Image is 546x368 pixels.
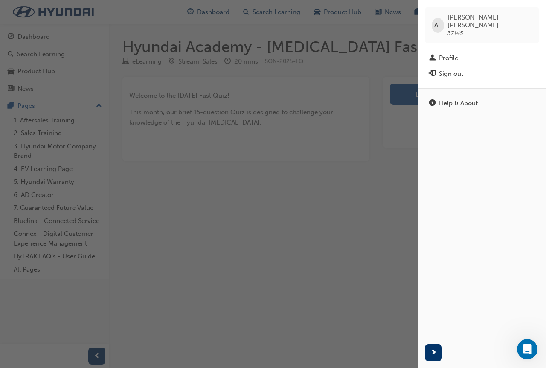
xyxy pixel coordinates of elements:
span: AL [434,20,441,30]
span: man-icon [429,55,436,62]
iframe: Intercom live chat [517,339,537,359]
a: Help & About [425,96,539,111]
div: Sign out [439,69,463,79]
span: [PERSON_NAME] [PERSON_NAME] [447,14,532,29]
span: next-icon [430,348,437,358]
span: exit-icon [429,70,436,78]
div: Help & About [439,99,478,108]
div: Profile [439,53,458,63]
span: 37145 [447,29,463,37]
span: info-icon [429,100,436,107]
a: Profile [425,50,539,66]
button: Sign out [425,66,539,82]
